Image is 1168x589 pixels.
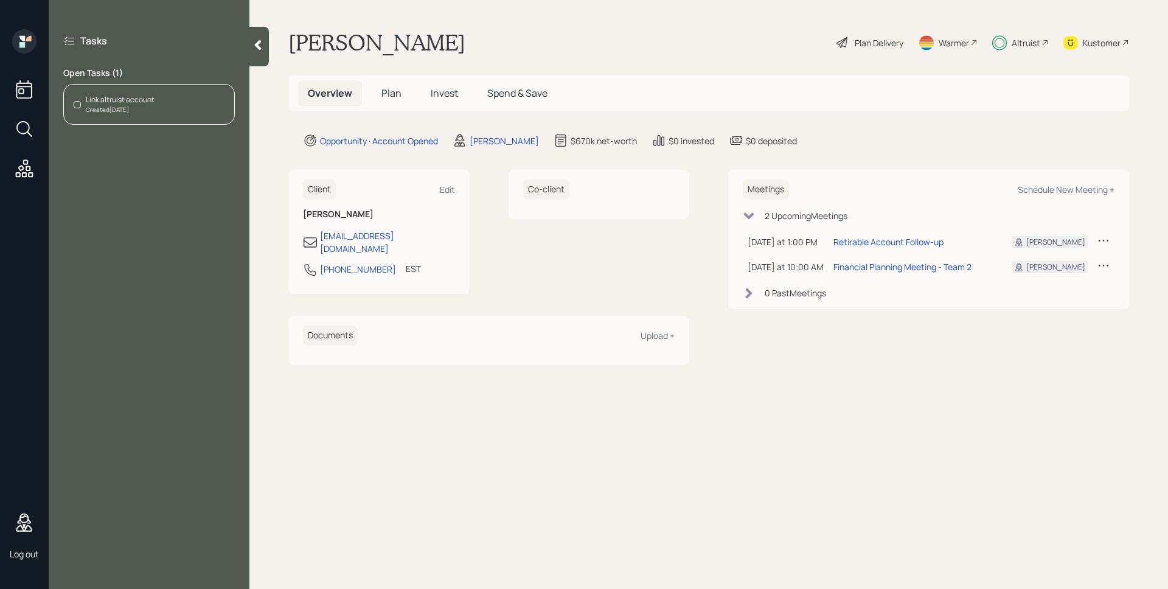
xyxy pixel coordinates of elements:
h6: Meetings [743,179,789,200]
span: Spend & Save [487,86,547,100]
div: Opportunity · Account Opened [320,134,438,147]
div: Upload + [641,330,675,341]
div: [PHONE_NUMBER] [320,263,396,276]
div: [PERSON_NAME] [1026,237,1085,248]
div: Warmer [939,37,969,49]
div: Created [DATE] [86,105,155,114]
div: Schedule New Meeting + [1018,184,1114,195]
div: [PERSON_NAME] [1026,262,1085,273]
div: Log out [10,548,39,560]
div: $670k net-worth [571,134,637,147]
div: [DATE] at 10:00 AM [748,260,824,273]
div: EST [406,262,421,275]
span: Overview [308,86,352,100]
div: [PERSON_NAME] [470,134,539,147]
label: Open Tasks ( 1 ) [63,67,235,79]
div: Retirable Account Follow-up [833,235,944,248]
div: Altruist [1012,37,1040,49]
label: Tasks [80,34,107,47]
div: Financial Planning Meeting - Team 2 [833,260,972,273]
div: 2 Upcoming Meeting s [765,209,847,222]
div: Link altruist account [86,94,155,105]
span: Plan [381,86,401,100]
div: [DATE] at 1:00 PM [748,235,824,248]
div: Plan Delivery [855,37,903,49]
h6: Client [303,179,336,200]
h1: [PERSON_NAME] [288,29,465,56]
span: Invest [431,86,458,100]
div: 0 Past Meeting s [765,287,826,299]
div: Edit [440,184,455,195]
div: $0 invested [669,134,714,147]
h6: Co-client [523,179,569,200]
h6: [PERSON_NAME] [303,209,455,220]
div: $0 deposited [746,134,797,147]
h6: Documents [303,326,358,346]
div: [EMAIL_ADDRESS][DOMAIN_NAME] [320,229,455,255]
div: Kustomer [1083,37,1121,49]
